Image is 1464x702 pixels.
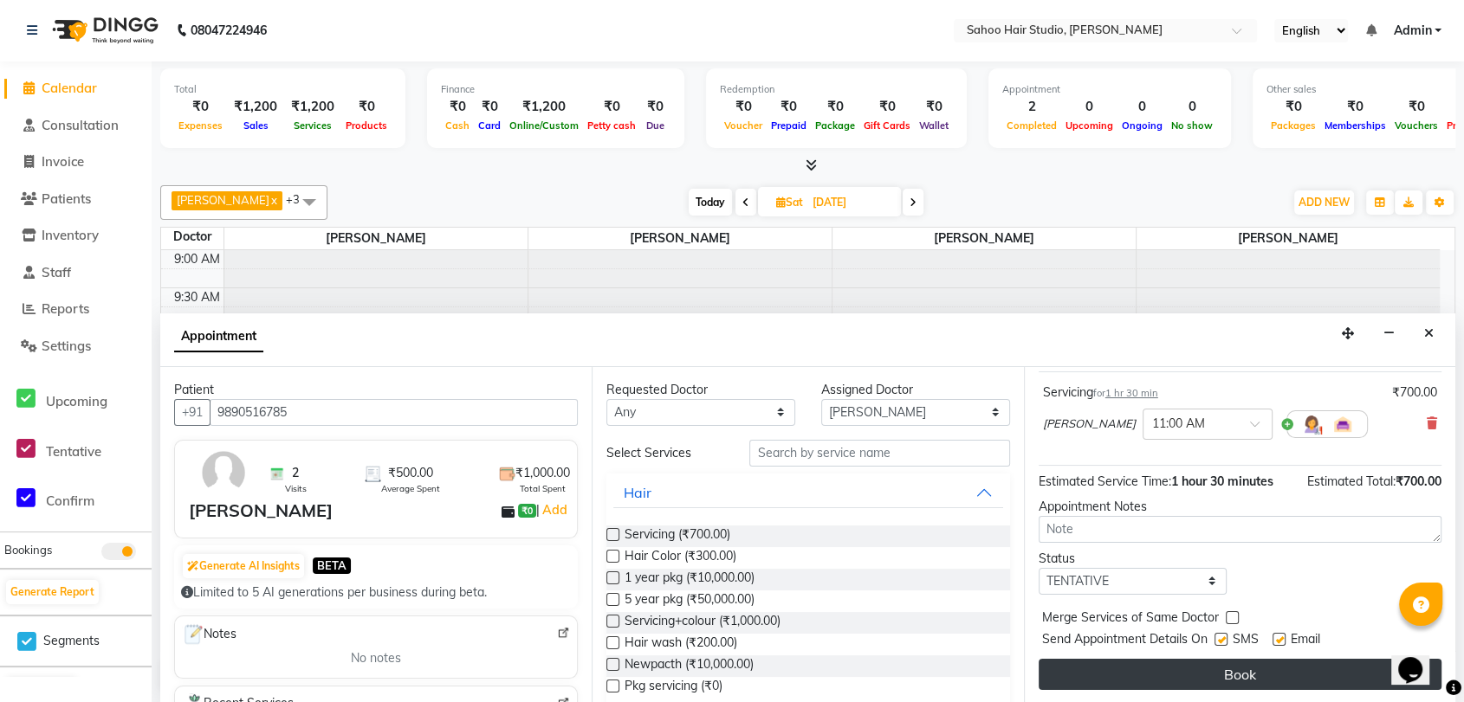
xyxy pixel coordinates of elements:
[4,152,147,172] a: Invoice
[227,97,284,117] div: ₹1,200
[625,569,755,590] span: 1 year pkg (₹10,000.00)
[1043,415,1136,433] span: [PERSON_NAME]
[640,97,670,117] div: ₹0
[1266,119,1320,132] span: Packages
[749,440,1009,467] input: Search by service name
[1299,196,1350,209] span: ADD NEW
[1117,119,1167,132] span: Ongoing
[1061,119,1117,132] span: Upcoming
[767,97,811,117] div: ₹0
[1093,387,1158,399] small: for
[1167,97,1217,117] div: 0
[1039,659,1441,690] button: Book
[174,82,392,97] div: Total
[720,82,953,97] div: Redemption
[1390,97,1442,117] div: ₹0
[210,399,578,426] input: Search by Name/Mobile/Email/Code
[689,189,732,216] span: Today
[4,226,147,246] a: Inventory
[642,119,669,132] span: Due
[198,448,249,498] img: avatar
[1393,22,1431,40] span: Admin
[1320,97,1390,117] div: ₹0
[381,482,440,495] span: Average Spent
[625,612,781,634] span: Servicing+colour (₹1,000.00)
[1042,630,1208,652] span: Send Appointment Details On
[182,623,236,646] span: Notes
[540,499,570,520] a: Add
[625,655,754,677] span: Newpacth (₹10,000.00)
[441,119,474,132] span: Cash
[1042,609,1219,630] span: Merge Services of Same Doctor
[388,464,433,482] span: ₹500.00
[811,97,859,117] div: ₹0
[1301,414,1322,435] img: Hairdresser.png
[1002,97,1061,117] div: 2
[474,119,505,132] span: Card
[593,444,736,462] div: Select Services
[42,117,119,133] span: Consultation
[224,228,528,249] span: [PERSON_NAME]
[285,482,307,495] span: Visits
[1390,119,1442,132] span: Vouchers
[1307,473,1396,489] span: Estimated Total:
[1039,550,1228,568] div: Status
[720,97,767,117] div: ₹0
[4,79,147,99] a: Calendar
[505,97,583,117] div: ₹1,200
[625,677,722,699] span: Pkg servicing (₹0)
[284,97,341,117] div: ₹1,200
[583,97,640,117] div: ₹0
[1117,97,1167,117] div: 0
[174,321,263,352] span: Appointment
[4,190,147,209] a: Patients
[6,580,99,604] button: Generate Report
[1002,82,1217,97] div: Appointment
[42,227,99,243] span: Inventory
[46,493,94,509] span: Confirm
[1391,633,1447,685] iframe: chat widget
[474,97,505,117] div: ₹0
[441,82,670,97] div: Finance
[174,97,227,117] div: ₹0
[1171,473,1273,489] span: 1 hour 30 minutes
[174,119,227,132] span: Expenses
[161,228,223,246] div: Doctor
[536,499,570,520] span: |
[1002,119,1061,132] span: Completed
[515,464,570,482] span: ₹1,000.00
[441,97,474,117] div: ₹0
[772,196,807,209] span: Sat
[171,250,223,268] div: 9:00 AM
[183,554,304,578] button: Generate AI Insights
[1392,383,1437,402] div: ₹700.00
[4,116,147,136] a: Consultation
[181,583,571,602] div: Limited to 5 AI generations per business during beta.
[832,228,1136,249] span: [PERSON_NAME]
[1233,630,1259,652] span: SMS
[46,393,107,409] span: Upcoming
[177,193,269,207] span: [PERSON_NAME]
[583,119,640,132] span: Petty cash
[606,381,795,399] div: Requested Doctor
[189,498,333,524] div: [PERSON_NAME]
[625,634,737,655] span: Hair wash (₹200.00)
[528,228,832,249] span: [PERSON_NAME]
[42,264,71,280] span: Staff
[341,119,392,132] span: Products
[811,119,859,132] span: Package
[191,6,267,55] b: 08047224946
[821,381,1010,399] div: Assigned Doctor
[1416,320,1441,347] button: Close
[520,482,566,495] span: Total Spent
[289,119,336,132] span: Services
[171,288,223,306] div: 9:30 AM
[518,504,536,518] span: ₹0
[4,337,147,357] a: Settings
[1167,119,1217,132] span: No show
[505,119,583,132] span: Online/Custom
[1043,383,1158,402] div: Servicing
[624,482,651,503] div: Hair
[4,263,147,283] a: Staff
[269,193,277,207] a: x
